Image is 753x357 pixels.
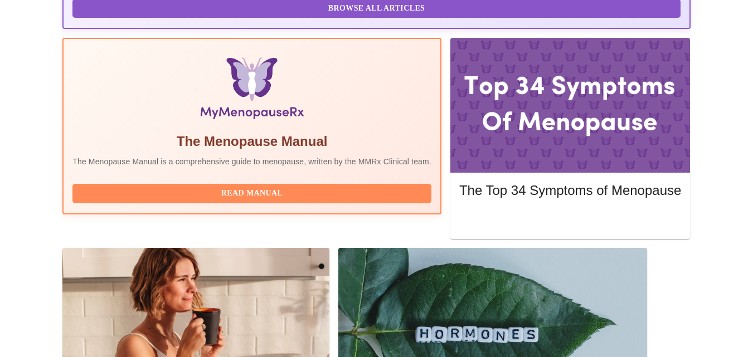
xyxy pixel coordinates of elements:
[84,2,669,16] span: Browse All Articles
[72,3,683,12] a: Browse All Articles
[459,210,681,229] button: Read More
[470,213,670,227] span: Read More
[459,214,684,223] a: Read More
[84,187,420,200] span: Read Manual
[72,184,431,203] button: Read Manual
[72,156,431,167] p: The Menopause Manual is a comprehensive guide to menopause, written by the MMRx Clinical team.
[72,133,431,150] h5: The Menopause Manual
[72,188,434,197] a: Read Manual
[129,57,374,124] img: Menopause Manual
[459,182,681,199] h5: The Top 34 Symptoms of Menopause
